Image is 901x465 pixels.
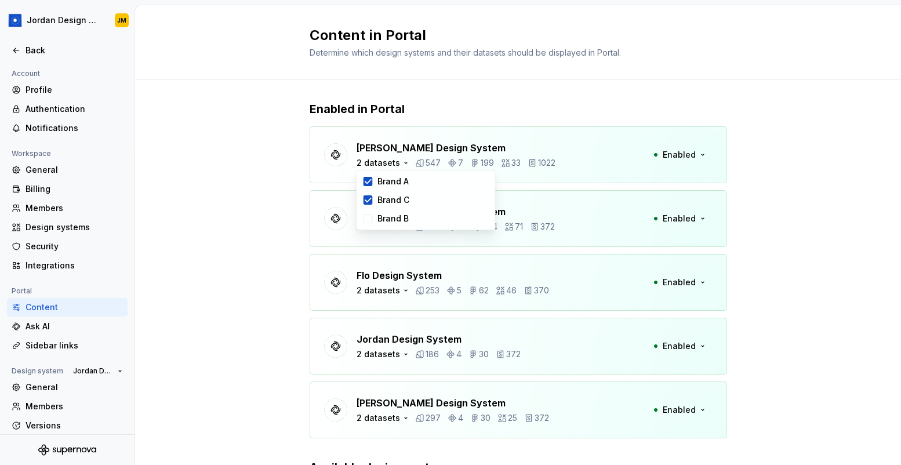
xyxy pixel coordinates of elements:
[663,340,696,352] span: Enabled
[458,412,463,424] p: 4
[26,301,123,313] div: Content
[26,103,123,115] div: Authentication
[73,366,113,376] span: Jordan Design System
[26,241,123,252] div: Security
[7,81,128,99] a: Profile
[7,378,128,397] a: General
[7,41,128,60] a: Back
[506,348,521,360] p: 372
[7,237,128,256] a: Security
[357,141,555,155] p: [PERSON_NAME] Design System
[646,336,713,357] button: Enabled
[7,284,37,298] div: Portal
[663,149,696,161] span: Enabled
[508,412,517,424] p: 25
[663,213,696,224] span: Enabled
[2,8,132,33] button: Jordan Design SystemJM
[26,122,123,134] div: Notifications
[646,208,713,229] button: Enabled
[357,285,400,296] div: 2 datasets
[7,100,128,118] a: Authentication
[7,199,128,217] a: Members
[27,14,101,26] div: Jordan Design System
[481,412,491,424] p: 30
[646,399,713,420] button: Enabled
[310,48,621,57] span: Determine which design systems and their datasets should be displayed in Portal.
[506,285,517,296] p: 46
[663,277,696,288] span: Enabled
[534,285,549,296] p: 370
[26,221,123,233] div: Design systems
[540,221,555,232] p: 372
[479,348,489,360] p: 30
[26,420,123,431] div: Versions
[646,272,713,293] button: Enabled
[38,444,96,456] svg: Supernova Logo
[357,348,400,360] div: 2 datasets
[7,67,45,81] div: Account
[26,340,123,351] div: Sidebar links
[377,194,409,206] div: Brand C
[538,157,555,169] p: 1022
[663,404,696,416] span: Enabled
[377,213,409,224] div: Brand B
[310,26,713,45] h2: Content in Portal
[7,161,128,179] a: General
[357,332,521,346] p: Jordan Design System
[357,157,400,169] div: 2 datasets
[7,256,128,275] a: Integrations
[515,221,523,232] p: 71
[7,336,128,355] a: Sidebar links
[8,13,22,27] img: 049812b6-2877-400d-9dc9-987621144c16.png
[357,268,549,282] p: Flo Design System
[458,157,463,169] p: 7
[457,285,462,296] p: 5
[26,183,123,195] div: Billing
[117,16,126,25] div: JM
[7,397,128,416] a: Members
[7,298,128,317] a: Content
[426,348,439,360] p: 186
[646,144,713,165] button: Enabled
[535,412,549,424] p: 372
[7,218,128,237] a: Design systems
[7,147,56,161] div: Workspace
[26,45,123,56] div: Back
[481,157,494,169] p: 199
[7,180,128,198] a: Billing
[357,396,549,410] p: [PERSON_NAME] Design System
[456,348,462,360] p: 4
[310,101,727,117] p: Enabled in Portal
[426,412,441,424] p: 297
[26,382,123,393] div: General
[426,285,439,296] p: 253
[7,416,128,435] a: Versions
[26,321,123,332] div: Ask AI
[26,260,123,271] div: Integrations
[511,157,521,169] p: 33
[377,176,409,187] div: Brand A
[26,202,123,214] div: Members
[357,412,400,424] div: 2 datasets
[26,401,123,412] div: Members
[7,364,68,378] div: Design system
[26,164,123,176] div: General
[7,119,128,137] a: Notifications
[7,317,128,336] a: Ask AI
[26,84,123,96] div: Profile
[479,285,489,296] p: 62
[426,157,441,169] p: 547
